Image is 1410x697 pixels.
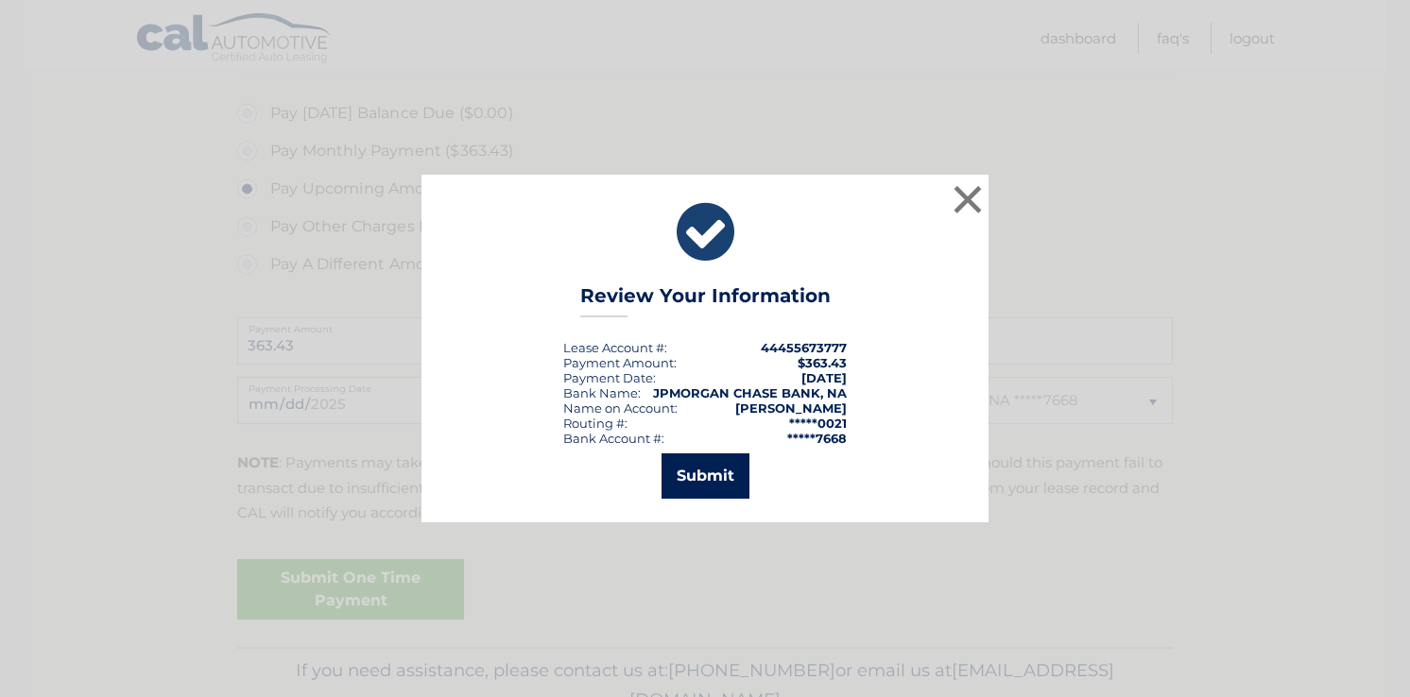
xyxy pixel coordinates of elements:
strong: JPMORGAN CHASE BANK, NA [653,385,847,400]
div: Name on Account: [563,400,678,416]
button: Submit [662,453,749,499]
div: Routing #: [563,416,628,431]
span: Payment Date [563,370,653,385]
div: Bank Name: [563,385,641,400]
div: Bank Account #: [563,431,664,446]
div: Payment Amount: [563,355,677,370]
button: × [949,180,987,218]
strong: 44455673777 [761,340,847,355]
h3: Review Your Information [580,284,831,317]
div: Lease Account #: [563,340,667,355]
span: $363.43 [798,355,847,370]
span: [DATE] [801,370,847,385]
strong: [PERSON_NAME] [735,400,847,416]
div: : [563,370,656,385]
